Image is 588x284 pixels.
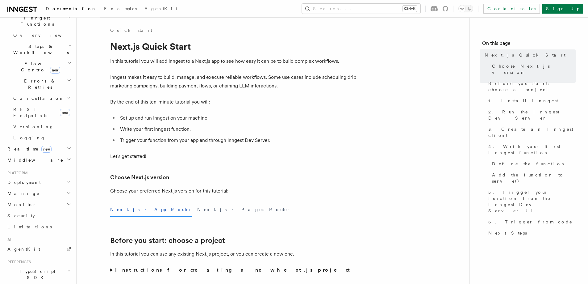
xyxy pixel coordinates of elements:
h1: Next.js Quick Start [110,41,357,52]
a: Versioning [11,121,73,132]
span: 6. Trigger from code [488,219,573,225]
a: Examples [100,2,141,17]
li: Trigger your function from your app and through Inngest Dev Server. [118,136,357,145]
span: new [41,146,52,153]
a: Documentation [42,2,100,17]
span: new [60,109,70,116]
span: Limitations [7,224,52,229]
button: Deployment [5,177,73,188]
p: By the end of this ten-minute tutorial you will: [110,98,357,106]
button: TypeScript SDK [5,266,73,283]
a: Sign Up [542,4,583,14]
span: Before you start: choose a project [488,80,576,93]
span: Versioning [13,124,54,129]
a: Contact sales [483,4,540,14]
a: Choose Next.js version [490,61,576,78]
a: AgentKit [141,2,181,17]
a: 2. Run the Inngest Dev Server [486,106,576,124]
a: Choose Next.js version [110,173,169,182]
span: Deployment [5,179,41,185]
button: Cancellation [11,93,73,104]
a: REST Endpointsnew [11,104,73,121]
span: 3. Create an Inngest client [488,126,576,138]
span: Documentation [46,6,97,11]
a: Before you start: choose a project [110,236,225,245]
span: 5. Trigger your function from the Inngest Dev Server UI [488,189,576,214]
span: TypeScript SDK [5,268,67,281]
button: Realtimenew [5,143,73,155]
li: Write your first Inngest function. [118,125,357,134]
span: Examples [104,6,137,11]
span: 2. Run the Inngest Dev Server [488,109,576,121]
button: Steps & Workflows [11,41,73,58]
span: Flow Control [11,61,68,73]
p: Let's get started! [110,152,357,161]
button: Next.js - Pages Router [197,203,290,217]
span: AgentKit [144,6,177,11]
span: 4. Write your first Inngest function [488,143,576,156]
summary: Instructions for creating a new Next.js project [110,266,357,274]
span: Errors & Retries [11,78,67,90]
button: Toggle dark mode [458,5,473,12]
span: Manage [5,190,40,197]
span: Logging [13,135,45,140]
span: AgentKit [7,247,40,252]
span: Next Steps [488,230,527,236]
button: Middleware [5,155,73,166]
button: Flow Controlnew [11,58,73,75]
a: 6. Trigger from code [486,216,576,227]
span: Inngest Functions [5,15,67,27]
span: Add the function to serve() [492,172,576,184]
span: Cancellation [11,95,64,101]
p: In this tutorial you can use any existing Next.js project, or you can create a new one. [110,250,357,258]
p: Choose your preferred Next.js version for this tutorial: [110,187,357,195]
a: Limitations [5,221,73,232]
button: Inngest Functions [5,12,73,30]
span: Middleware [5,157,64,163]
p: In this tutorial you will add Inngest to a Next.js app to see how easy it can be to build complex... [110,57,357,66]
a: AgentKit [5,244,73,255]
span: Choose Next.js version [492,63,576,75]
span: 1. Install Inngest [488,98,558,104]
a: 3. Create an Inngest client [486,124,576,141]
a: Next Steps [486,227,576,239]
button: Search...Ctrl+K [302,4,420,14]
button: Errors & Retries [11,75,73,93]
span: Realtime [5,146,52,152]
a: Logging [11,132,73,143]
a: 4. Write your first Inngest function [486,141,576,158]
a: 1. Install Inngest [486,95,576,106]
div: Inngest Functions [5,30,73,143]
span: Platform [5,171,28,176]
span: REST Endpoints [13,107,47,118]
a: Security [5,210,73,221]
a: Next.js Quick Start [482,49,576,61]
kbd: Ctrl+K [403,6,417,12]
button: Manage [5,188,73,199]
a: 5. Trigger your function from the Inngest Dev Server UI [486,187,576,216]
a: Quick start [110,27,152,33]
span: Monitor [5,201,36,208]
a: Define the function [490,158,576,169]
span: Define the function [492,161,566,167]
span: Overview [13,33,77,38]
strong: Instructions for creating a new Next.js project [115,267,352,273]
a: Add the function to serve() [490,169,576,187]
span: References [5,260,31,265]
h4: On this page [482,40,576,49]
span: AI [5,237,11,242]
button: Next.js - App Router [110,203,192,217]
span: new [50,67,60,74]
p: Inngest makes it easy to build, manage, and execute reliable workflows. Some use cases include sc... [110,73,357,90]
li: Set up and run Inngest on your machine. [118,114,357,122]
a: Overview [11,30,73,41]
button: Monitor [5,199,73,210]
a: Before you start: choose a project [486,78,576,95]
span: Steps & Workflows [11,43,69,56]
span: Next.js Quick Start [485,52,565,58]
span: Security [7,213,35,218]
